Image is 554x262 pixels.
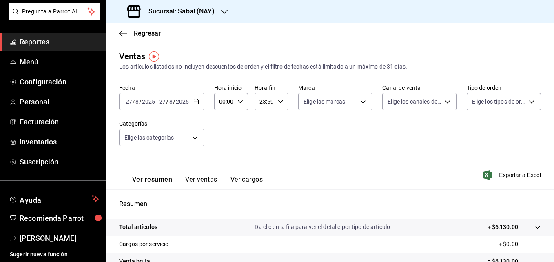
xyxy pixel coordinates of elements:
p: Cargos por servicio [119,240,169,249]
label: Hora inicio [214,85,248,91]
button: Ver cargos [230,175,263,189]
span: Reportes [20,36,99,47]
span: Elige las categorías [124,133,174,142]
span: / [166,98,168,105]
span: Configuración [20,76,99,87]
label: Tipo de orden [467,85,541,91]
label: Categorías [119,121,204,127]
span: Elige las marcas [304,98,345,106]
span: Regresar [134,29,161,37]
button: Regresar [119,29,161,37]
p: Da clic en la fila para ver el detalle por tipo de artículo [255,223,390,231]
span: / [139,98,142,105]
span: Personal [20,96,99,107]
span: Facturación [20,116,99,127]
span: - [156,98,158,105]
input: -- [159,98,166,105]
span: / [133,98,135,105]
p: + $0.00 [499,240,541,249]
input: -- [169,98,173,105]
span: Suscripción [20,156,99,167]
input: ---- [142,98,155,105]
p: Total artículos [119,223,157,231]
span: Menú [20,56,99,67]
span: Inventarios [20,136,99,147]
p: + $6,130.00 [488,223,518,231]
span: Sugerir nueva función [10,250,99,259]
div: Los artículos listados no incluyen descuentos de orden y el filtro de fechas está limitado a un m... [119,62,541,71]
h3: Sucursal: Sabal (NAY) [142,7,215,16]
button: Exportar a Excel [485,170,541,180]
input: -- [125,98,133,105]
span: Pregunta a Parrot AI [22,7,88,16]
label: Marca [298,85,372,91]
span: Elige los tipos de orden [472,98,526,106]
label: Fecha [119,85,204,91]
img: Tooltip marker [149,51,159,62]
a: Pregunta a Parrot AI [6,13,100,22]
input: -- [135,98,139,105]
button: Pregunta a Parrot AI [9,3,100,20]
p: Resumen [119,199,541,209]
label: Hora fin [255,85,288,91]
span: / [173,98,175,105]
span: Recomienda Parrot [20,213,99,224]
button: Ver ventas [185,175,217,189]
div: Ventas [119,50,145,62]
button: Ver resumen [132,175,172,189]
input: ---- [175,98,189,105]
label: Canal de venta [382,85,456,91]
span: Elige los canales de venta [388,98,441,106]
span: Ayuda [20,194,89,204]
span: [PERSON_NAME] [20,233,99,244]
div: navigation tabs [132,175,263,189]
